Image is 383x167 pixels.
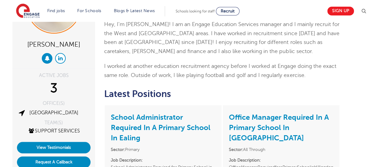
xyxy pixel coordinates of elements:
a: School Administrator Required In A Primary School In Ealing [111,113,210,142]
div: OFFICE(S) [17,101,91,106]
strong: Job Description: [111,158,143,162]
span: Hey, I’m [PERSON_NAME]! I am an Engage Education Services manager and I mainly recruit for the We... [104,21,339,54]
a: Recruit [216,7,239,15]
a: Blogs & Latest News [114,8,155,13]
div: ACTIVE JOBS [17,73,91,78]
a: [GEOGRAPHIC_DATA] [29,110,78,115]
div: [PERSON_NAME] [17,38,91,50]
strong: Sector: [111,147,125,152]
span: I worked at another education recruitment agency before I worked at Engage doing the exact same r... [104,63,336,78]
img: Engage Education [16,4,40,19]
a: View Testimonials [17,142,91,153]
a: For Schools [77,8,101,13]
span: Schools looking for staff [176,9,215,13]
li: All Through [229,146,333,153]
a: Support Services [28,128,80,134]
li: Primary [111,146,215,153]
span: Recruit [221,9,235,13]
div: TEAM(S) [17,120,91,125]
strong: Sector: [229,147,243,152]
strong: Job Description: [229,158,261,162]
a: Office Manager Required In A Primary School In [GEOGRAPHIC_DATA] [229,113,329,142]
h2: Latest Positions [104,89,340,99]
a: Sign up [327,7,354,15]
a: Find jobs [47,8,65,13]
div: 3 [17,81,91,96]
